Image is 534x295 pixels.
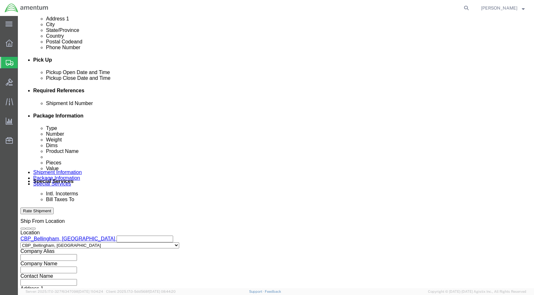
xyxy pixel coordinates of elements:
[26,290,103,293] span: Server: 2025.17.0-327f6347098
[4,3,49,13] img: logo
[106,290,176,293] span: Client: 2025.17.0-5dd568f
[249,290,265,293] a: Support
[481,4,525,12] button: [PERSON_NAME]
[481,4,517,11] span: Eric Aanesatd
[149,290,176,293] span: [DATE] 08:44:20
[265,290,281,293] a: Feedback
[428,289,526,294] span: Copyright © [DATE]-[DATE] Agistix Inc., All Rights Reserved
[78,290,103,293] span: [DATE] 11:04:24
[18,16,534,288] iframe: FS Legacy Container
